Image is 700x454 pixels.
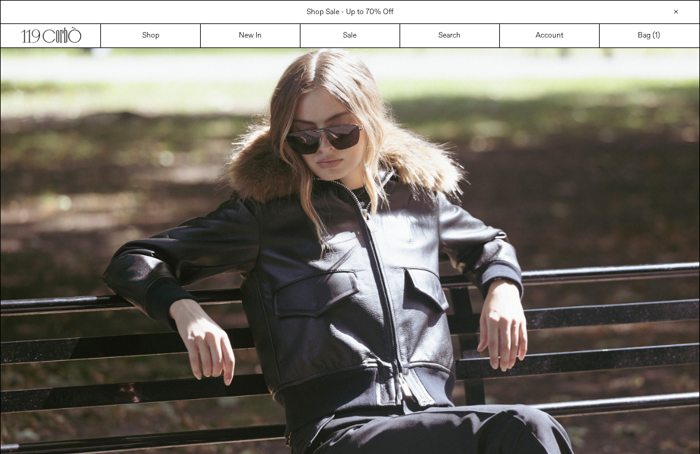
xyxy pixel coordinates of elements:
[307,7,393,17] a: Shop Sale - Up to 70% Off
[300,24,400,47] a: Sale
[655,30,660,41] span: )
[500,24,600,47] a: Account
[400,24,500,47] a: Search
[655,31,658,41] span: 1
[201,24,300,47] a: New In
[101,24,201,47] a: Shop
[600,24,699,47] a: Bag ()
